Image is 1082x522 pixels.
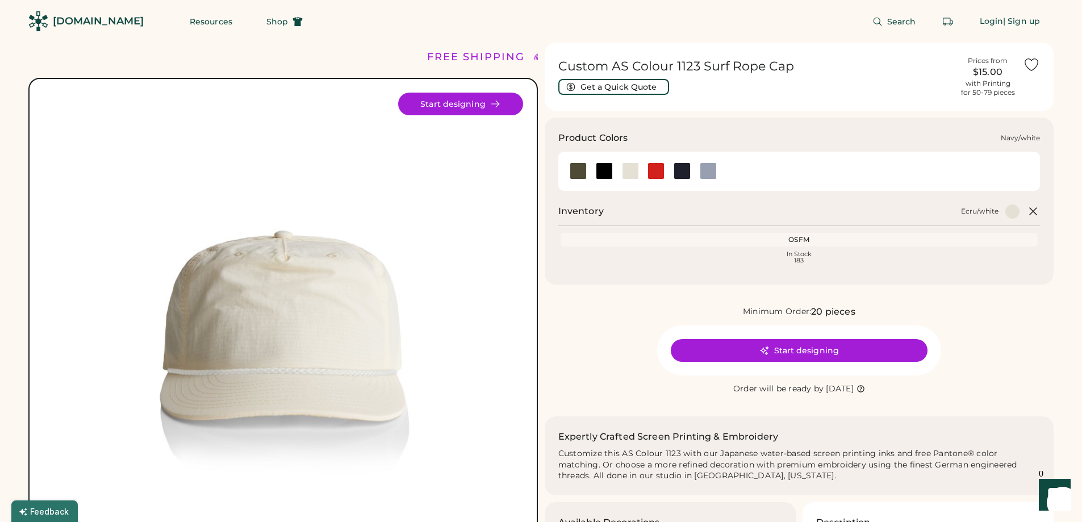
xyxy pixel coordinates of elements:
[558,204,604,218] h2: Inventory
[427,49,525,65] div: FREE SHIPPING
[961,207,999,216] div: Ecru/white
[961,79,1015,97] div: with Printing for 50-79 pieces
[558,79,669,95] button: Get a Quick Quote
[28,11,48,31] img: Rendered Logo - Screens
[53,14,144,28] div: [DOMAIN_NAME]
[887,18,916,26] span: Search
[558,448,1041,482] div: Customize this AS Colour 1123 with our Japanese water-based screen printing inks and free Pantone...
[826,383,854,395] div: [DATE]
[1003,16,1040,27] div: | Sign up
[743,306,812,318] div: Minimum Order:
[671,339,928,362] button: Start designing
[398,93,523,115] button: Start designing
[558,59,953,74] h1: Custom AS Colour 1123 Surf Rope Cap
[859,10,930,33] button: Search
[563,251,1036,264] div: In Stock 183
[558,430,779,444] h2: Expertly Crafted Screen Printing & Embroidery
[733,383,824,395] div: Order will be ready by
[558,131,628,145] h3: Product Colors
[266,18,288,26] span: Shop
[959,65,1016,79] div: $15.00
[968,56,1008,65] div: Prices from
[811,305,855,319] div: 20 pieces
[1028,471,1077,520] iframe: Front Chat
[176,10,246,33] button: Resources
[1001,133,1040,143] div: Navy/white
[980,16,1004,27] div: Login
[253,10,316,33] button: Shop
[937,10,959,33] button: Retrieve an order
[563,235,1036,244] div: OSFM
